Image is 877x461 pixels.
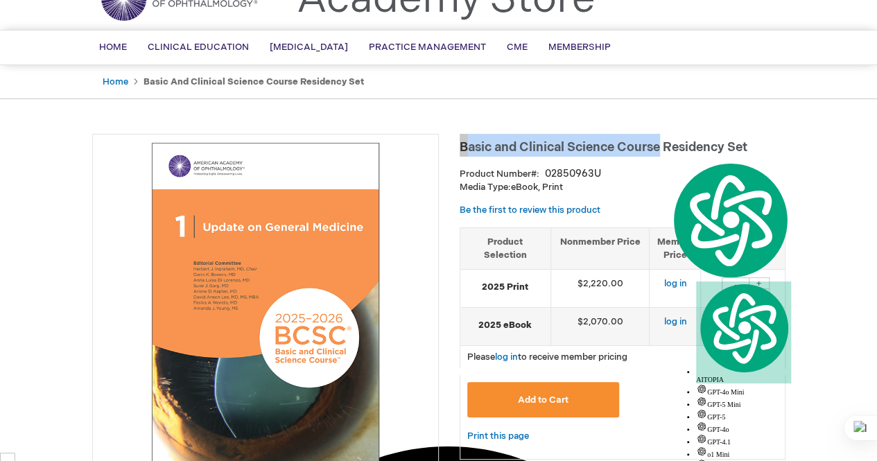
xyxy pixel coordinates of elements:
div: GPT-5 Mini [696,396,791,408]
strong: 2025 Print [467,281,544,294]
img: gpt-black.svg [696,433,707,444]
a: Home [103,76,128,87]
p: eBook, Print [460,181,785,194]
img: gpt-black.svg [696,396,707,407]
span: Membership [548,42,611,53]
img: logo.svg [668,160,791,280]
a: log in [495,351,518,363]
div: AITOPIA [696,281,791,383]
span: Basic and Clinical Science Course Residency Set [460,140,747,155]
span: Home [99,42,127,53]
div: GPT-4o Mini [696,383,791,396]
a: Be the first to review this product [460,205,600,216]
a: log in [663,278,686,289]
span: Clinical Education [148,42,249,53]
div: GPT-4o [696,421,791,433]
span: Practice Management [369,42,486,53]
strong: Basic and Clinical Science Course Residency Set [144,76,364,87]
td: $2,070.00 [550,308,650,346]
span: [MEDICAL_DATA] [270,42,348,53]
strong: Product Number [460,168,539,180]
span: Add to Cart [518,394,568,406]
span: CME [507,42,528,53]
div: GPT-5 [696,408,791,421]
div: o1 Mini [696,446,791,458]
img: gpt-black.svg [696,446,707,457]
img: logo.svg [696,281,791,374]
img: gpt-black.svg [696,421,707,432]
span: Please to receive member pricing [467,351,627,363]
strong: 2025 eBook [467,319,544,332]
th: Product Selection [460,227,551,269]
button: Add to Cart [467,382,620,417]
div: GPT-4.1 [696,433,791,446]
th: Nonmember Price [550,227,650,269]
th: Member Price [650,227,701,269]
img: gpt-black.svg [696,383,707,394]
td: $2,220.00 [550,270,650,308]
strong: Media Type: [460,182,511,193]
img: gpt-black.svg [696,408,707,419]
a: Print this page [467,428,529,445]
a: log in [663,316,686,327]
div: 02850963U [545,167,601,181]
